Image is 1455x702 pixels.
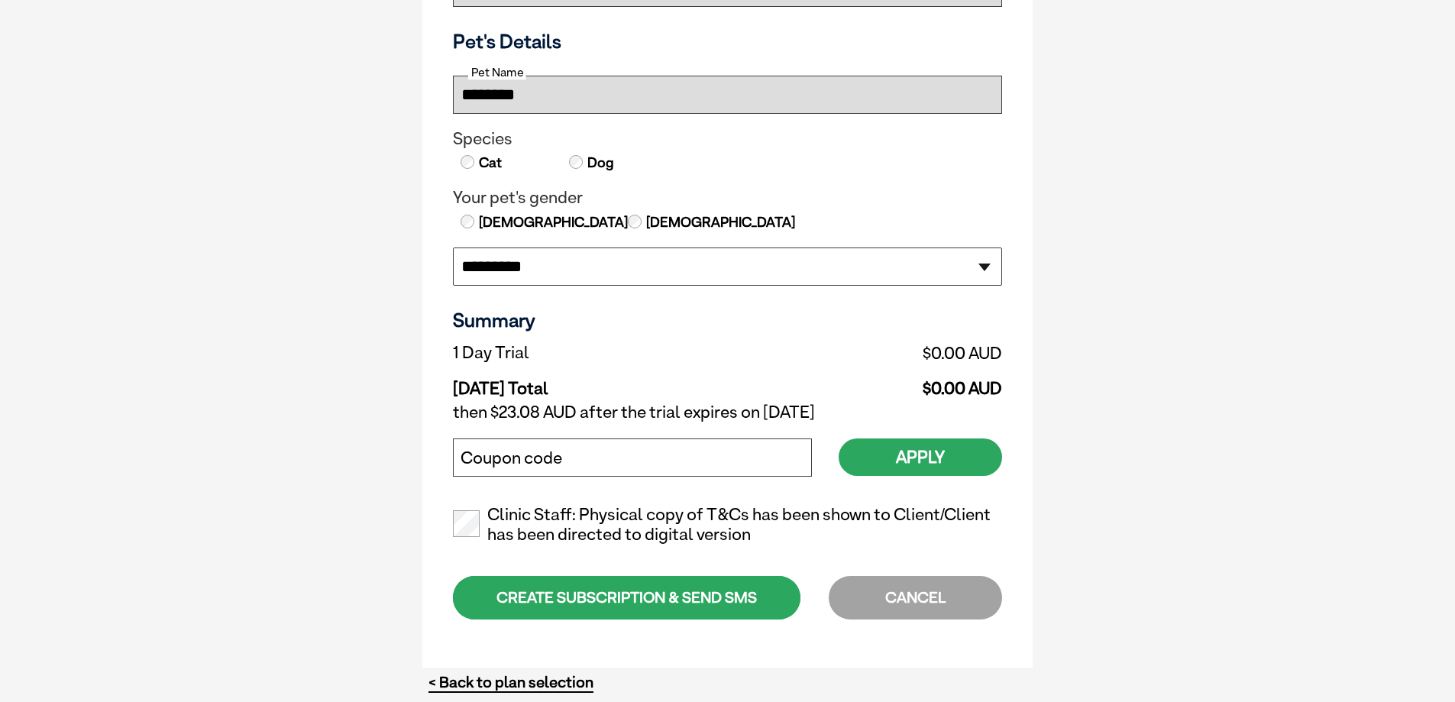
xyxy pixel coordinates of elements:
h3: Pet's Details [447,30,1008,53]
td: 1 Day Trial [453,339,752,367]
div: CANCEL [829,576,1002,620]
button: Apply [839,438,1002,476]
td: $0.00 AUD [752,339,1002,367]
td: [DATE] Total [453,367,752,399]
label: Coupon code [461,448,562,468]
td: then $23.08 AUD after the trial expires on [DATE] [453,399,1002,426]
div: CREATE SUBSCRIPTION & SEND SMS [453,576,800,620]
label: Clinic Staff: Physical copy of T&Cs has been shown to Client/Client has been directed to digital ... [453,505,1002,545]
h3: Summary [453,309,1002,332]
a: < Back to plan selection [428,673,593,692]
legend: Species [453,129,1002,149]
input: Clinic Staff: Physical copy of T&Cs has been shown to Client/Client has been directed to digital ... [453,510,480,537]
td: $0.00 AUD [752,367,1002,399]
legend: Your pet's gender [453,188,1002,208]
